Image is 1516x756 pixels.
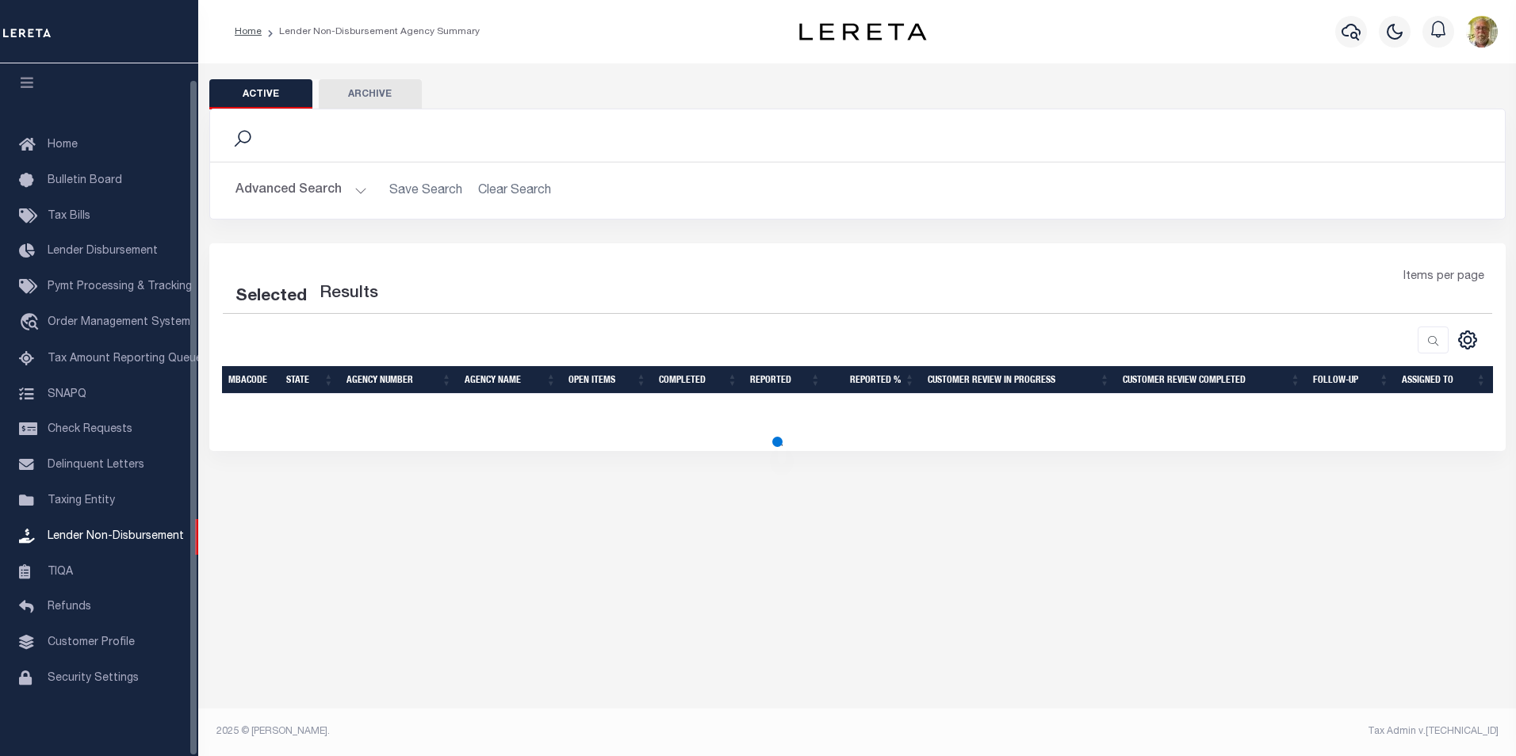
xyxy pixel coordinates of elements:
th: Reported [744,366,827,394]
span: Pymt Processing & Tracking [48,281,192,292]
div: Selected [235,284,307,310]
span: Home [48,139,78,151]
span: Lender Non-Disbursement [48,531,184,542]
th: State [280,366,340,394]
th: MBACode [222,366,280,394]
span: Lender Disbursement [48,246,158,257]
label: Results [320,281,378,307]
span: Customer Profile [48,637,135,648]
span: Items per page [1403,269,1484,286]
th: Open Items [562,366,653,394]
div: 2025 © [PERSON_NAME]. [205,724,858,739]
button: Advanced Search [235,175,367,206]
span: TIQA [48,566,73,577]
span: Refunds [48,601,91,613]
button: Active [209,79,312,109]
th: Customer Review Completed [1116,366,1307,394]
li: Lender Non-Disbursement Agency Summary [262,25,480,39]
th: Follow-up [1307,366,1395,394]
th: Completed [653,366,744,394]
span: Delinquent Letters [48,460,144,471]
a: Home [235,27,262,36]
th: Agency Name [458,366,563,394]
i: travel_explore [19,313,44,334]
img: logo-dark.svg [799,23,926,40]
th: Assigned To [1395,366,1493,394]
span: Order Management System [48,317,190,328]
span: Tax Bills [48,211,90,222]
span: Taxing Entity [48,495,115,506]
span: Check Requests [48,424,132,435]
span: Security Settings [48,673,139,684]
button: Archive [319,79,422,109]
th: Customer Review In Progress [921,366,1116,394]
th: Reported % [827,366,921,394]
span: Tax Amount Reporting Queue [48,353,202,365]
th: Agency Number [340,366,458,394]
span: SNAPQ [48,388,86,399]
div: Tax Admin v.[TECHNICAL_ID] [869,724,1499,739]
span: Bulletin Board [48,175,122,186]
